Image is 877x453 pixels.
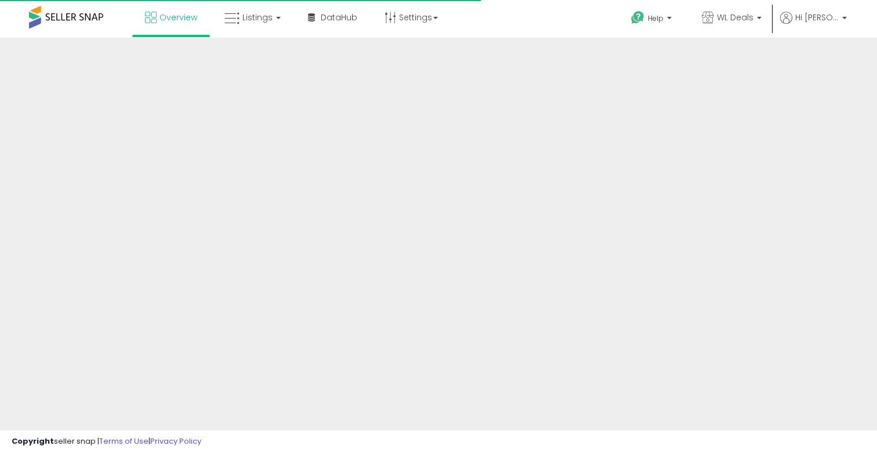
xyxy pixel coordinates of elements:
[150,436,201,447] a: Privacy Policy
[622,2,683,38] a: Help
[648,13,664,23] span: Help
[12,436,54,447] strong: Copyright
[99,436,148,447] a: Terms of Use
[321,12,357,23] span: DataHub
[780,12,847,38] a: Hi [PERSON_NAME]
[12,436,201,447] div: seller snap | |
[795,12,839,23] span: Hi [PERSON_NAME]
[630,10,645,25] i: Get Help
[717,12,753,23] span: WL Deals
[160,12,197,23] span: Overview
[242,12,273,23] span: Listings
